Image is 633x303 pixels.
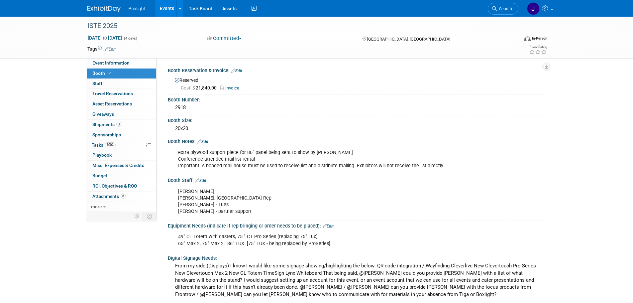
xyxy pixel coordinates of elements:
span: (4 days) [123,36,137,41]
div: Booth Reservation & Invoice: [168,66,546,74]
td: Personalize Event Tab Strip [131,212,143,221]
span: Asset Reservations [92,101,132,106]
a: Booth [87,69,156,78]
span: Boxlight [129,6,145,11]
a: Attachments8 [87,192,156,202]
a: Edit [105,47,116,52]
div: Booth Staff: [168,175,546,184]
span: 8 [121,194,126,199]
div: 2918 [173,102,541,113]
span: ROI, Objectives & ROO [92,183,137,189]
span: Shipments [92,122,121,127]
div: 49" CL Totem with casters, 75 " CT Pro Series (replacing 75" Lux) 65" Max 2, 75" Max 2, 86" LUX [... [173,230,473,250]
a: Edit [231,69,242,73]
span: Giveaways [92,111,114,117]
span: Staff [92,81,102,86]
span: [DATE] [DATE] [87,35,122,41]
span: Event Information [92,60,130,66]
div: Event Format [479,35,548,45]
div: Booth Size: [168,115,546,124]
div: Reserved [173,75,541,91]
a: Asset Reservations [87,99,156,109]
a: Invoice [220,85,243,90]
span: Misc. Expenses & Credits [92,163,144,168]
div: ISTE 2025 [85,20,508,32]
div: From my side (Displays) I know I would like some signage showing/highlighting the below: QR code ... [173,261,541,300]
span: 3 [116,122,121,127]
div: In-Person [532,36,547,41]
a: Edit [195,178,206,183]
img: Jean Knight [527,2,540,15]
span: Budget [92,173,107,178]
a: Event Information [87,58,156,68]
div: Equipment Needs (indicate if rep bringing or order needs to be placed): [168,221,546,229]
span: Tasks [92,142,116,148]
span: Travel Reservations [92,91,133,96]
a: Edit [197,139,208,144]
span: 100% [105,142,116,147]
span: Cost: $ [181,85,196,90]
div: Booth Notes: [168,136,546,145]
span: Sponsorships [92,132,121,137]
div: extra plywood support piece for 86" panel being sent to show by [PERSON_NAME] Conference attendee... [173,146,473,173]
a: Staff [87,79,156,89]
span: Booth [92,71,113,76]
a: Travel Reservations [87,89,156,99]
span: to [102,35,108,41]
div: [PERSON_NAME] [PERSON_NAME], [GEOGRAPHIC_DATA] Rep [PERSON_NAME] - Tues [PERSON_NAME] - partner s... [173,185,473,218]
a: Tasks100% [87,140,156,150]
span: Playbook [92,152,112,158]
a: Sponsorships [87,130,156,140]
div: Digital Signage Needs: [168,253,546,261]
a: Giveaways [87,109,156,119]
td: Tags [87,46,116,52]
a: Edit [323,224,334,228]
a: more [87,202,156,212]
i: Booth reservation complete [108,71,111,75]
a: Misc. Expenses & Credits [87,161,156,171]
div: 20x20 [173,123,541,134]
span: Search [497,6,512,11]
a: Playbook [87,150,156,160]
img: ExhibitDay [87,6,121,12]
a: ROI, Objectives & ROO [87,181,156,191]
div: Event Rating [529,46,547,49]
span: [GEOGRAPHIC_DATA], [GEOGRAPHIC_DATA] [367,37,450,42]
td: Toggle Event Tabs [143,212,156,221]
img: Format-Inperson.png [524,36,531,41]
span: more [91,204,102,209]
a: Budget [87,171,156,181]
a: Search [488,3,518,15]
span: Attachments [92,194,126,199]
button: Committed [205,35,244,42]
a: Shipments3 [87,120,156,130]
div: Booth Number: [168,95,546,103]
span: 21,840.00 [181,85,219,90]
